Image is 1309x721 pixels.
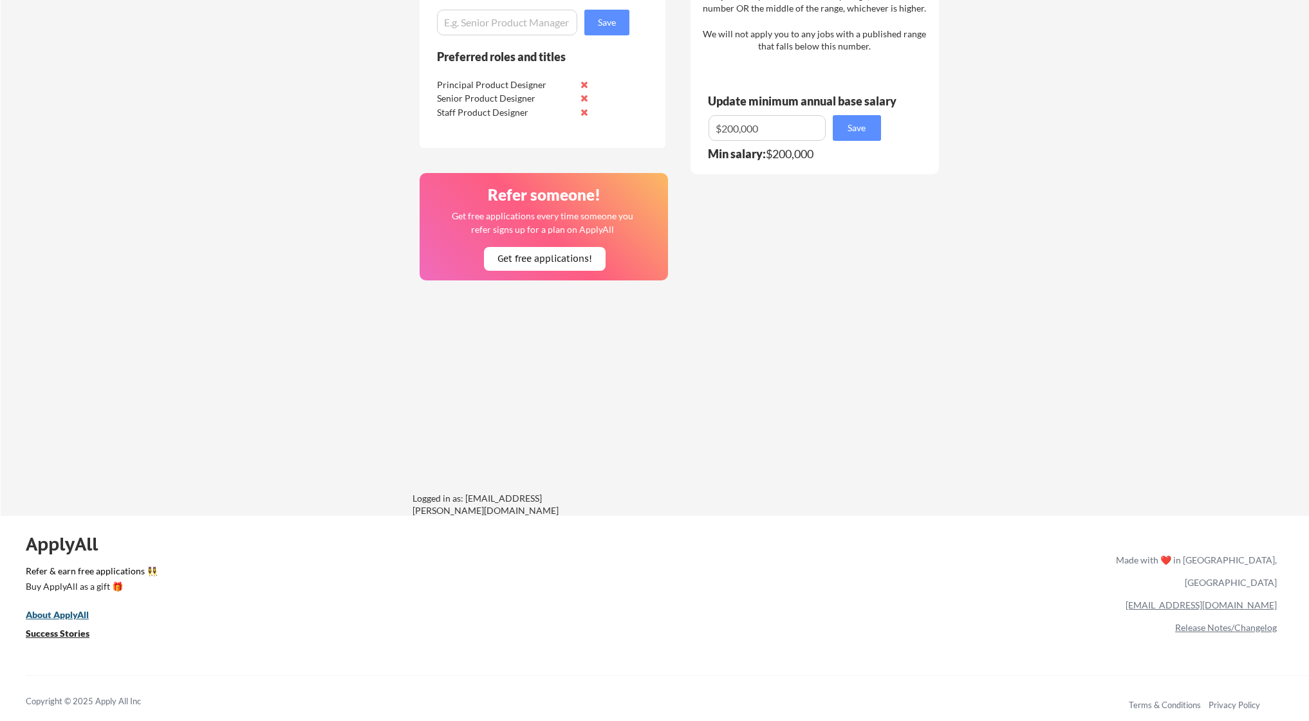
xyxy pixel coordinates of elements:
[451,209,635,236] div: Get free applications every time someone you refer signs up for a plan on ApplyAll
[1111,549,1277,594] div: Made with ❤️ in [GEOGRAPHIC_DATA], [GEOGRAPHIC_DATA]
[437,10,577,35] input: E.g. Senior Product Manager
[437,106,573,119] div: Staff Product Designer
[437,51,612,62] div: Preferred roles and titles
[1126,599,1277,610] a: [EMAIL_ADDRESS][DOMAIN_NAME]
[708,147,766,161] strong: Min salary:
[1129,700,1201,710] a: Terms & Conditions
[26,628,89,639] u: Success Stories
[1175,622,1277,633] a: Release Notes/Changelog
[1209,700,1260,710] a: Privacy Policy
[584,10,629,35] button: Save
[26,627,107,643] a: Success Stories
[413,492,606,517] div: Logged in as: [EMAIL_ADDRESS][PERSON_NAME][DOMAIN_NAME]
[26,533,113,555] div: ApplyAll
[833,115,881,141] button: Save
[437,92,573,105] div: Senior Product Designer
[484,247,606,271] button: Get free applications!
[26,608,107,625] a: About ApplyAll
[425,187,664,203] div: Refer someone!
[26,582,154,591] div: Buy ApplyAll as a gift 🎁
[437,78,573,91] div: Principal Product Designer
[26,580,154,596] a: Buy ApplyAll as a gift 🎁
[709,115,826,141] input: E.g. $100,000
[26,567,847,580] a: Refer & earn free applications 👯‍♀️
[26,609,89,620] u: About ApplyAll
[708,148,889,160] div: $200,000
[708,95,901,107] div: Update minimum annual base salary
[26,695,174,708] div: Copyright © 2025 Apply All Inc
